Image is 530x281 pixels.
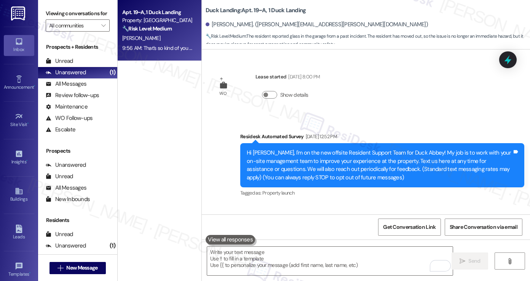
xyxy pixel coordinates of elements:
label: Viewing conversations for [46,8,110,19]
img: ResiDesk Logo [11,6,27,21]
span: • [34,83,35,89]
input: All communities [49,19,97,32]
div: [DATE] 8:00 PM [286,73,320,81]
span: Share Conversation via email [450,223,517,231]
span: Get Conversation Link [383,223,436,231]
i:  [57,265,63,271]
div: Hi [PERSON_NAME], I'm on the new offsite Resident Support Team for Duck Abbey! My job is to work ... [247,149,512,182]
div: Escalate [46,126,75,134]
div: (1) [108,240,117,252]
i:  [101,22,105,29]
span: • [26,158,27,163]
button: Share Conversation via email [445,219,522,236]
a: Buildings [4,185,34,205]
div: Property: [GEOGRAPHIC_DATA] [122,16,193,24]
div: Residesk Automated Survey [240,133,524,143]
button: New Message [49,262,106,274]
a: Inbox [4,35,34,56]
a: Templates • [4,260,34,280]
span: Property launch [262,190,294,196]
div: (1) [108,67,117,78]
i:  [460,258,465,264]
div: Unanswered [46,161,86,169]
span: : The resident reported glass in the garage from a past incident. The resident has moved out, so ... [206,32,530,49]
div: Prospects + Residents [38,43,117,51]
div: New Inbounds [46,195,90,203]
a: Insights • [4,147,34,168]
span: [PERSON_NAME] [122,35,160,42]
span: • [27,121,29,126]
textarea: To enrich screen reader interactions, please activate Accessibility in Grammarly extension settings [207,247,453,275]
button: Send [452,252,488,270]
button: Get Conversation Link [378,219,441,236]
strong: 🔧 Risk Level: Medium [122,25,172,32]
div: [PERSON_NAME]. ([PERSON_NAME][EMAIL_ADDRESS][PERSON_NAME][DOMAIN_NAME]) [206,21,428,29]
span: Send [468,257,480,265]
div: WO Follow-ups [46,114,93,122]
a: Leads [4,222,34,243]
div: Unanswered [46,242,86,250]
div: All Messages [46,80,86,88]
div: Residents [38,216,117,224]
div: Unread [46,230,73,238]
div: WO [219,89,227,97]
strong: 🔧 Risk Level: Medium [206,33,246,39]
div: Unread [46,57,73,65]
a: Site Visit • [4,110,34,131]
span: • [29,270,30,276]
div: All Messages [46,253,86,261]
label: Show details [280,91,308,99]
div: Unread [46,172,73,180]
div: Apt. 19~A, 1 Duck Landing [122,8,193,16]
div: Prospects [38,147,117,155]
div: Maintenance [46,103,88,111]
div: Tagged as: [240,187,524,198]
i:  [507,258,512,264]
div: All Messages [46,184,86,192]
div: Unanswered [46,69,86,77]
b: Duck Landing: Apt. 19~A, 1 Duck Landing [206,6,306,14]
span: New Message [66,264,97,272]
div: Review follow-ups [46,91,99,99]
div: Lease started [255,73,320,83]
div: [DATE] 12:52 PM [304,133,337,140]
